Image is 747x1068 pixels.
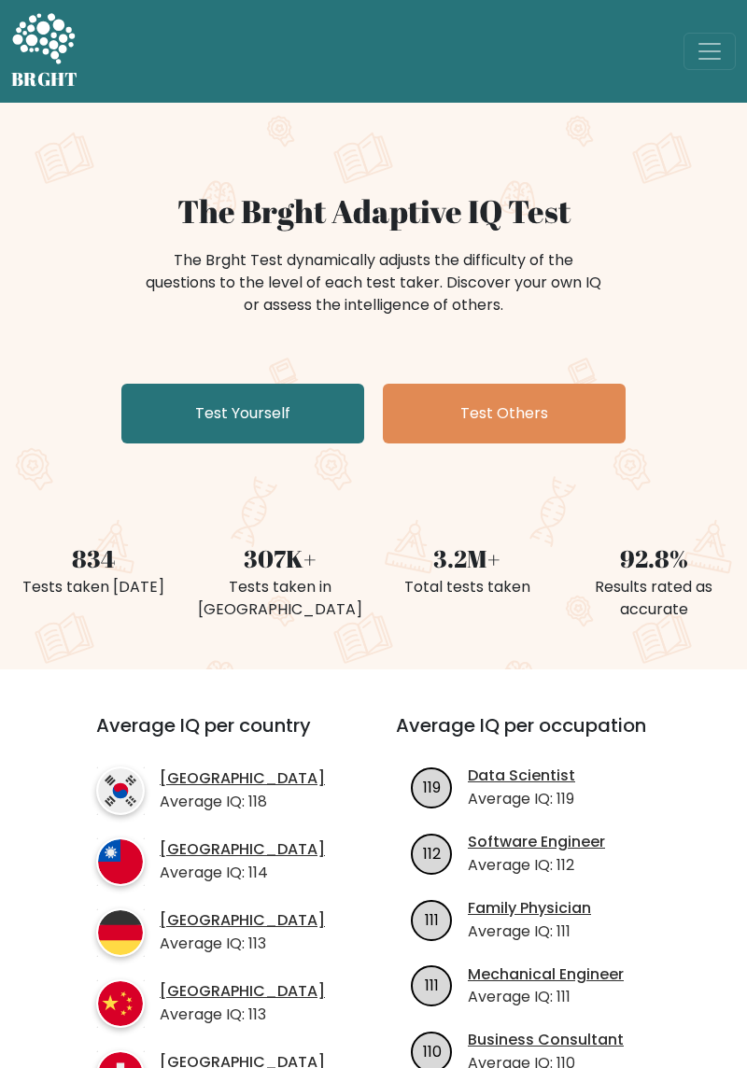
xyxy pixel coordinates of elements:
a: [GEOGRAPHIC_DATA] [160,982,325,1002]
img: country [96,837,145,886]
a: BRGHT [11,7,78,95]
div: The Brght Test dynamically adjusts the difficulty of the questions to the level of each test take... [140,249,607,316]
a: Data Scientist [468,766,575,786]
p: Average IQ: 113 [160,1004,325,1026]
text: 112 [423,843,441,864]
div: 92.8% [571,541,736,576]
h3: Average IQ per country [96,714,329,759]
img: country [96,766,145,815]
p: Average IQ: 111 [468,986,624,1008]
a: Software Engineer [468,833,605,852]
img: country [96,908,145,957]
p: Average IQ: 118 [160,791,325,813]
p: Average IQ: 119 [468,788,575,810]
text: 119 [423,777,441,798]
p: Average IQ: 113 [160,933,325,955]
h3: Average IQ per occupation [396,714,673,759]
p: Average IQ: 114 [160,862,325,884]
h5: BRGHT [11,68,78,91]
text: 111 [425,909,439,931]
div: 307K+ [198,541,362,576]
img: country [96,979,145,1028]
text: 110 [423,1041,442,1062]
div: Tests taken in [GEOGRAPHIC_DATA] [198,576,362,621]
h1: The Brght Adaptive IQ Test [11,192,736,231]
p: Average IQ: 112 [468,854,605,877]
a: Test Yourself [121,384,364,443]
a: Test Others [383,384,626,443]
div: Total tests taken [385,576,549,598]
text: 111 [425,975,439,996]
a: Mechanical Engineer [468,965,624,985]
a: Business Consultant [468,1031,624,1050]
p: Average IQ: 111 [468,920,591,943]
div: Results rated as accurate [571,576,736,621]
div: 834 [11,541,176,576]
div: 3.2M+ [385,541,549,576]
div: Tests taken [DATE] [11,576,176,598]
a: [GEOGRAPHIC_DATA] [160,840,325,860]
a: [GEOGRAPHIC_DATA] [160,769,325,789]
button: Toggle navigation [684,33,736,70]
a: [GEOGRAPHIC_DATA] [160,911,325,931]
a: Family Physician [468,899,591,919]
